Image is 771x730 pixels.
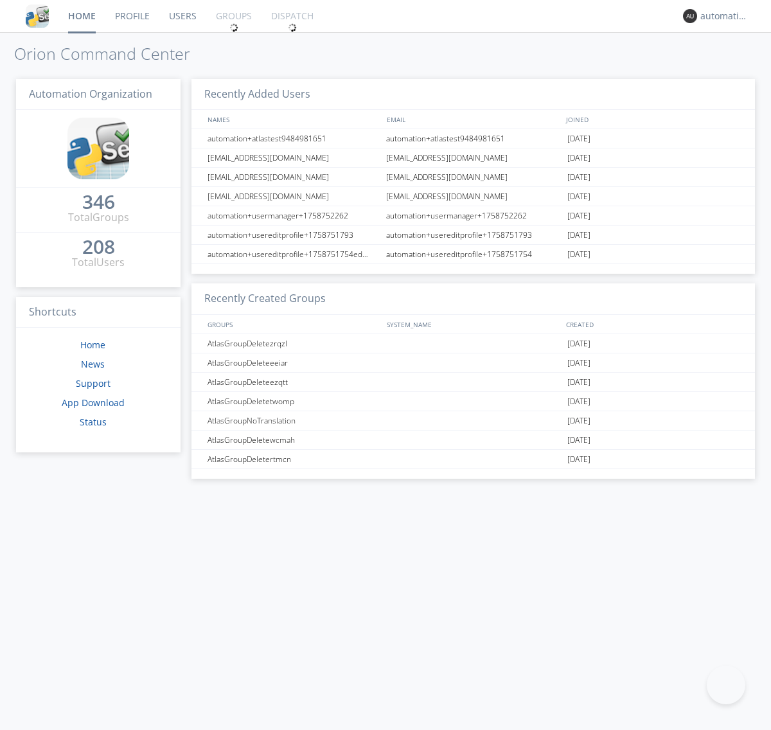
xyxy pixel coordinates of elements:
div: automation+usereditprofile+1758751754editedautomation+usereditprofile+1758751754 [204,245,382,263]
a: AtlasGroupDeleteeeiar[DATE] [191,353,755,373]
a: Status [80,416,107,428]
div: Total Users [72,255,125,270]
span: [DATE] [567,373,590,392]
a: App Download [62,396,125,409]
span: [DATE] [567,129,590,148]
div: automation+usereditprofile+1758751754 [383,245,564,263]
a: automation+usereditprofile+1758751754editedautomation+usereditprofile+1758751754automation+usered... [191,245,755,264]
div: Total Groups [68,210,129,225]
div: automation+usermanager+1758752262 [204,206,382,225]
div: [EMAIL_ADDRESS][DOMAIN_NAME] [383,187,564,206]
div: SYSTEM_NAME [384,315,563,334]
a: News [81,358,105,370]
span: [DATE] [567,450,590,469]
a: AtlasGroupDeletewcmah[DATE] [191,431,755,450]
a: AtlasGroupNoTranslation[DATE] [191,411,755,431]
span: Automation Organization [29,87,152,101]
a: [EMAIL_ADDRESS][DOMAIN_NAME][EMAIL_ADDRESS][DOMAIN_NAME][DATE] [191,168,755,187]
div: GROUPS [204,315,380,334]
span: [DATE] [567,392,590,411]
iframe: Toggle Customer Support [707,666,745,704]
div: NAMES [204,110,380,129]
a: automation+atlastest9484981651automation+atlastest9484981651[DATE] [191,129,755,148]
a: automation+usermanager+1758752262automation+usermanager+1758752262[DATE] [191,206,755,226]
img: cddb5a64eb264b2086981ab96f4c1ba7 [26,4,49,28]
div: AtlasGroupDeletezrqzl [204,334,382,353]
div: automation+atlastest9484981651 [204,129,382,148]
a: automation+usereditprofile+1758751793automation+usereditprofile+1758751793[DATE] [191,226,755,245]
a: AtlasGroupDeletetwomp[DATE] [191,392,755,411]
a: AtlasGroupDeleteezqtt[DATE] [191,373,755,392]
a: [EMAIL_ADDRESS][DOMAIN_NAME][EMAIL_ADDRESS][DOMAIN_NAME][DATE] [191,187,755,206]
span: [DATE] [567,353,590,373]
div: [EMAIL_ADDRESS][DOMAIN_NAME] [204,148,382,167]
span: [DATE] [567,334,590,353]
h3: Shortcuts [16,297,181,328]
div: 346 [82,195,115,208]
span: [DATE] [567,206,590,226]
div: AtlasGroupNoTranslation [204,411,382,430]
div: AtlasGroupDeleteezqtt [204,373,382,391]
div: [EMAIL_ADDRESS][DOMAIN_NAME] [383,168,564,186]
img: spin.svg [288,23,297,32]
div: automation+usereditprofile+1758751793 [204,226,382,244]
div: [EMAIL_ADDRESS][DOMAIN_NAME] [204,187,382,206]
img: spin.svg [229,23,238,32]
a: AtlasGroupDeletezrqzl[DATE] [191,334,755,353]
img: cddb5a64eb264b2086981ab96f4c1ba7 [67,118,129,179]
div: AtlasGroupDeletewcmah [204,431,382,449]
a: AtlasGroupDeletertmcn[DATE] [191,450,755,469]
div: [EMAIL_ADDRESS][DOMAIN_NAME] [383,148,564,167]
span: [DATE] [567,245,590,264]
div: automation+usereditprofile+1758751793 [383,226,564,244]
div: EMAIL [384,110,563,129]
span: [DATE] [567,168,590,187]
h3: Recently Created Groups [191,283,755,315]
span: [DATE] [567,431,590,450]
a: Home [80,339,105,351]
a: Support [76,377,111,389]
div: automation+atlastest9484981651 [383,129,564,148]
span: [DATE] [567,187,590,206]
img: 373638.png [683,9,697,23]
div: CREATED [563,315,743,334]
div: automation+usermanager+1758752262 [383,206,564,225]
div: AtlasGroupDeletetwomp [204,392,382,411]
div: AtlasGroupDeletertmcn [204,450,382,468]
a: 346 [82,195,115,210]
span: [DATE] [567,411,590,431]
div: [EMAIL_ADDRESS][DOMAIN_NAME] [204,168,382,186]
div: JOINED [563,110,743,129]
div: automation+atlas0022 [700,10,749,22]
h3: Recently Added Users [191,79,755,111]
a: [EMAIL_ADDRESS][DOMAIN_NAME][EMAIL_ADDRESS][DOMAIN_NAME][DATE] [191,148,755,168]
span: [DATE] [567,226,590,245]
div: AtlasGroupDeleteeeiar [204,353,382,372]
span: [DATE] [567,148,590,168]
a: 208 [82,240,115,255]
div: 208 [82,240,115,253]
